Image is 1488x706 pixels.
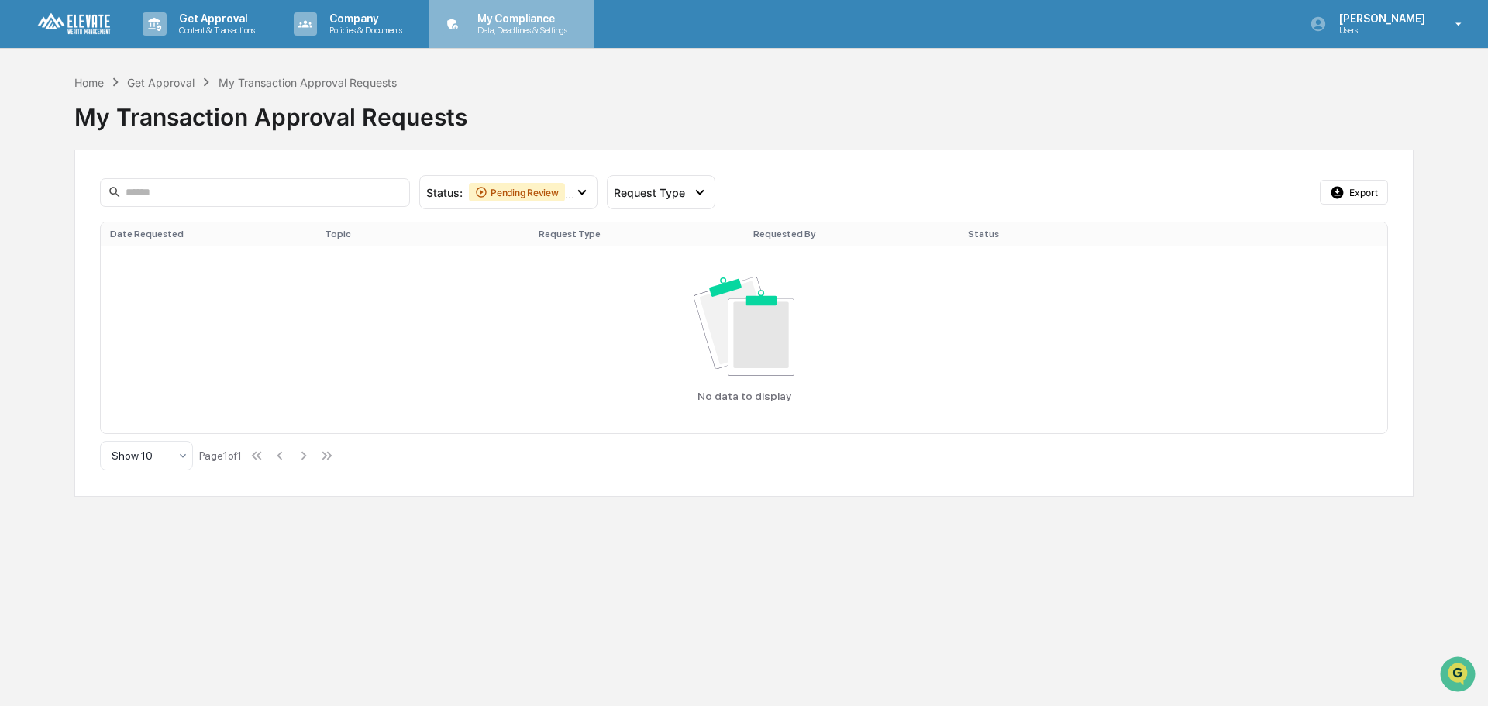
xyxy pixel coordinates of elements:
[263,123,282,142] button: Start new chat
[31,195,100,211] span: Preclearance
[74,76,104,89] div: Home
[465,25,575,36] p: Data, Deadlines & Settings
[317,25,410,36] p: Policies & Documents
[31,225,98,240] span: Data Lookup
[959,222,1173,246] th: Status
[426,186,463,199] span: Status :
[317,12,410,25] p: Company
[199,449,242,462] div: Page 1 of 1
[469,183,565,201] div: Pending Review
[53,119,254,134] div: Start new chat
[1438,655,1480,697] iframe: Open customer support
[167,12,263,25] p: Get Approval
[465,12,575,25] p: My Compliance
[15,197,28,209] div: 🖐️
[9,219,104,246] a: 🔎Data Lookup
[744,222,959,246] th: Requested By
[15,33,282,57] p: How can we help?
[697,390,791,402] p: No data to display
[694,277,795,376] img: No data available
[74,91,1414,131] div: My Transaction Approval Requests
[127,76,195,89] div: Get Approval
[15,119,43,146] img: 1746055101610-c473b297-6a78-478c-a979-82029cc54cd1
[37,12,112,36] img: logo
[219,76,397,89] div: My Transaction Approval Requests
[1327,12,1433,25] p: [PERSON_NAME]
[101,222,315,246] th: Date Requested
[128,195,192,211] span: Attestations
[614,186,685,199] span: Request Type
[15,226,28,239] div: 🔎
[167,25,263,36] p: Content & Transactions
[529,222,744,246] th: Request Type
[1327,25,1433,36] p: Users
[154,263,188,274] span: Pylon
[315,222,530,246] th: Topic
[9,189,106,217] a: 🖐️Preclearance
[53,134,196,146] div: We're available if you need us!
[106,189,198,217] a: 🗄️Attestations
[109,262,188,274] a: Powered byPylon
[1320,180,1388,205] button: Export
[112,197,125,209] div: 🗄️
